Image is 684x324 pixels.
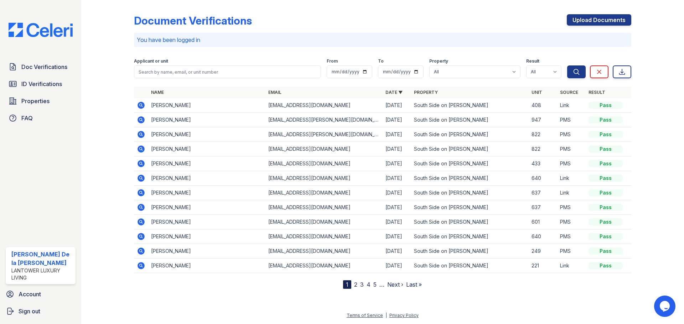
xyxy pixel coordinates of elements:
td: South Side on [PERSON_NAME] [411,200,528,215]
td: South Side on [PERSON_NAME] [411,244,528,259]
td: [PERSON_NAME] [148,244,265,259]
div: Pass [589,175,623,182]
td: South Side on [PERSON_NAME] [411,142,528,156]
label: To [378,58,384,64]
td: [DATE] [383,156,411,171]
div: Pass [589,204,623,211]
td: [DATE] [383,113,411,127]
label: Property [429,58,448,64]
td: PMS [557,215,586,229]
td: [EMAIL_ADDRESS][DOMAIN_NAME] [265,156,383,171]
a: Sign out [3,304,78,318]
div: Pass [589,160,623,167]
td: [PERSON_NAME] [148,215,265,229]
td: 637 [529,186,557,200]
td: [EMAIL_ADDRESS][DOMAIN_NAME] [265,259,383,273]
td: 221 [529,259,557,273]
td: Link [557,186,586,200]
td: [DATE] [383,259,411,273]
td: 637 [529,200,557,215]
td: [EMAIL_ADDRESS][DOMAIN_NAME] [265,171,383,186]
div: Pass [589,189,623,196]
a: Privacy Policy [389,313,419,318]
td: Link [557,259,586,273]
td: [DATE] [383,186,411,200]
a: Result [589,90,605,95]
input: Search by name, email, or unit number [134,65,321,78]
div: Pass [589,233,623,240]
td: PMS [557,113,586,127]
iframe: chat widget [654,296,677,317]
td: 249 [529,244,557,259]
a: 3 [360,281,364,288]
td: 822 [529,142,557,156]
div: Pass [589,131,623,138]
a: Source [560,90,578,95]
span: Account [19,290,41,298]
div: Pass [589,262,623,269]
td: [EMAIL_ADDRESS][PERSON_NAME][DOMAIN_NAME] [265,127,383,142]
td: South Side on [PERSON_NAME] [411,156,528,171]
div: | [385,313,387,318]
span: … [379,280,384,289]
div: Document Verifications [134,14,252,27]
td: South Side on [PERSON_NAME] [411,259,528,273]
td: South Side on [PERSON_NAME] [411,229,528,244]
div: 1 [343,280,351,289]
td: South Side on [PERSON_NAME] [411,113,528,127]
td: [DATE] [383,200,411,215]
td: South Side on [PERSON_NAME] [411,215,528,229]
td: South Side on [PERSON_NAME] [411,98,528,113]
td: 408 [529,98,557,113]
td: PMS [557,244,586,259]
td: [PERSON_NAME] [148,186,265,200]
td: [PERSON_NAME] [148,200,265,215]
div: Pass [589,248,623,255]
span: Doc Verifications [21,63,67,71]
a: ID Verifications [6,77,76,91]
label: Result [526,58,539,64]
td: South Side on [PERSON_NAME] [411,171,528,186]
td: [DATE] [383,142,411,156]
label: From [327,58,338,64]
td: [EMAIL_ADDRESS][DOMAIN_NAME] [265,244,383,259]
td: PMS [557,200,586,215]
a: Terms of Service [347,313,383,318]
div: Pass [589,145,623,153]
td: [EMAIL_ADDRESS][DOMAIN_NAME] [265,98,383,113]
a: Last » [406,281,422,288]
span: Properties [21,97,50,105]
td: [PERSON_NAME] [148,113,265,127]
td: South Side on [PERSON_NAME] [411,127,528,142]
td: [EMAIL_ADDRESS][DOMAIN_NAME] [265,229,383,244]
a: Property [414,90,438,95]
td: [EMAIL_ADDRESS][DOMAIN_NAME] [265,186,383,200]
td: 822 [529,127,557,142]
td: [DATE] [383,98,411,113]
a: Date ▼ [385,90,403,95]
td: South Side on [PERSON_NAME] [411,186,528,200]
td: [PERSON_NAME] [148,142,265,156]
td: [PERSON_NAME] [148,171,265,186]
td: [PERSON_NAME] [148,127,265,142]
td: [PERSON_NAME] [148,229,265,244]
a: Doc Verifications [6,60,76,74]
a: Email [268,90,281,95]
td: [DATE] [383,229,411,244]
td: [PERSON_NAME] [148,98,265,113]
a: 5 [373,281,377,288]
td: [DATE] [383,244,411,259]
a: Next › [387,281,403,288]
td: [EMAIL_ADDRESS][DOMAIN_NAME] [265,200,383,215]
td: [PERSON_NAME] [148,259,265,273]
p: You have been logged in [137,36,628,44]
a: Properties [6,94,76,108]
td: 947 [529,113,557,127]
td: PMS [557,229,586,244]
div: Pass [589,102,623,109]
td: [EMAIL_ADDRESS][DOMAIN_NAME] [265,142,383,156]
a: FAQ [6,111,76,125]
span: FAQ [21,114,33,122]
td: PMS [557,127,586,142]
